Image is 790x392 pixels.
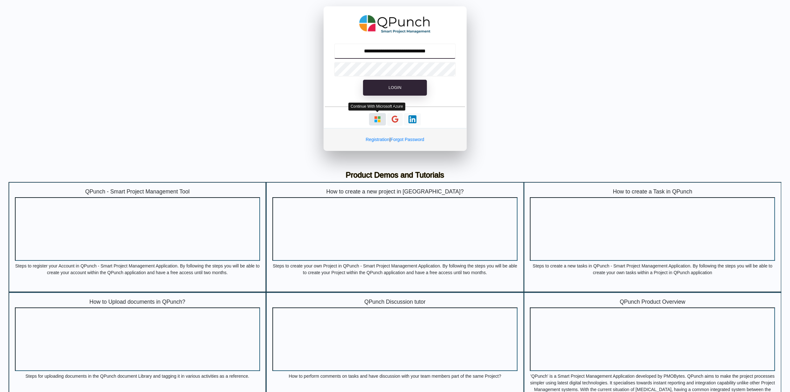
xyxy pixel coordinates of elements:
h5: How to create a Task in QPunch [530,188,775,195]
span: Login [388,85,401,90]
h5: QPunch - Smart Project Management Tool [15,188,260,195]
div: | [324,128,467,151]
h5: How to create a new project in [GEOGRAPHIC_DATA]? [272,188,518,195]
p: How to perform comments on tasks and have discussion with your team members part of the same Proj... [272,373,518,392]
h5: How to Upload documents in QPunch? [15,299,260,305]
button: Continue With LinkedIn [404,113,421,125]
p: Steps for uploading documents in the QPunch document Library and tagging it in various activities... [15,373,260,392]
p: Steps to create your own Project in QPunch - Smart Project Management Application. By following t... [272,263,518,282]
h5: QPunch Product Overview [530,299,775,305]
img: Loading... [374,115,381,123]
div: Continue With Microsoft Azure [348,103,405,111]
a: Forgot Password [391,137,424,142]
p: 'QPunch' is a Smart Project Management Application developed by PMOBytes. QPunch aims to make the... [530,373,775,392]
h3: Product Demos and Tutorials [13,171,777,180]
a: Registration [366,137,389,142]
h5: QPunch Discussion tutor [272,299,518,305]
img: Loading... [409,115,416,123]
button: Login [363,80,427,96]
img: QPunch [359,13,431,36]
p: Steps to create a new tasks in QPunch - Smart Project Management Application. By following the st... [530,263,775,282]
p: Steps to register your Account in QPunch - Smart Project Management Application. By following the... [15,263,260,282]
